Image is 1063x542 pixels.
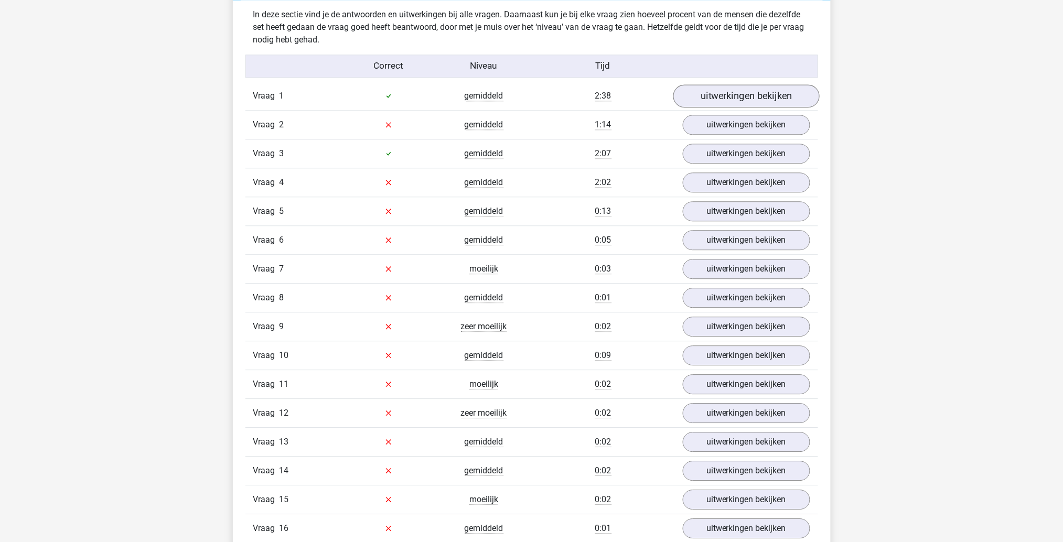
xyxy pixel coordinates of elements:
[465,148,503,159] span: gemiddeld
[253,378,280,391] span: Vraag
[595,235,611,245] span: 0:05
[595,408,611,418] span: 0:02
[683,518,810,538] a: uitwerkingen bekijken
[595,523,611,534] span: 0:01
[253,234,280,246] span: Vraag
[280,379,289,389] span: 11
[595,206,611,216] span: 0:13
[253,493,280,506] span: Vraag
[683,490,810,510] a: uitwerkingen bekijken
[683,345,810,365] a: uitwerkingen bekijken
[253,320,280,333] span: Vraag
[683,403,810,423] a: uitwerkingen bekijken
[465,437,503,447] span: gemiddeld
[465,350,503,361] span: gemiddeld
[595,437,611,447] span: 0:02
[253,464,280,477] span: Vraag
[253,263,280,275] span: Vraag
[683,201,810,221] a: uitwerkingen bekijken
[280,437,289,447] span: 13
[595,177,611,188] span: 2:02
[469,379,498,389] span: moeilijk
[280,350,289,360] span: 10
[253,291,280,304] span: Vraag
[683,288,810,308] a: uitwerkingen bekijken
[683,172,810,192] a: uitwerkingen bekijken
[595,120,611,130] span: 1:14
[683,115,810,135] a: uitwerkingen bekijken
[280,206,284,216] span: 5
[253,522,280,535] span: Vraag
[595,321,611,332] span: 0:02
[683,432,810,452] a: uitwerkingen bekijken
[595,91,611,101] span: 2:38
[280,235,284,245] span: 6
[469,494,498,505] span: moeilijk
[280,465,289,475] span: 14
[683,374,810,394] a: uitwerkingen bekijken
[465,235,503,245] span: gemiddeld
[253,90,280,102] span: Vraag
[280,321,284,331] span: 9
[595,494,611,505] span: 0:02
[280,292,284,302] span: 8
[465,120,503,130] span: gemiddeld
[341,59,436,73] div: Correct
[469,264,498,274] span: moeilijk
[436,59,532,73] div: Niveau
[253,436,280,448] span: Vraag
[595,379,611,389] span: 0:02
[280,264,284,274] span: 7
[683,317,810,337] a: uitwerkingen bekijken
[595,465,611,476] span: 0:02
[280,91,284,101] span: 1
[253,147,280,160] span: Vraag
[280,120,284,129] span: 2
[465,206,503,216] span: gemiddeld
[673,84,819,107] a: uitwerkingen bekijken
[280,177,284,187] span: 4
[465,523,503,534] span: gemiddeld
[465,177,503,188] span: gemiddeld
[683,259,810,279] a: uitwerkingen bekijken
[253,349,280,362] span: Vraag
[465,292,503,303] span: gemiddeld
[280,523,289,533] span: 16
[253,205,280,218] span: Vraag
[595,264,611,274] span: 0:03
[531,59,674,73] div: Tijd
[595,292,611,303] span: 0:01
[280,408,289,418] span: 12
[461,408,507,418] span: zeer moeilijk
[595,148,611,159] span: 2:07
[280,494,289,504] span: 15
[683,144,810,164] a: uitwerkingen bekijken
[683,230,810,250] a: uitwerkingen bekijken
[253,176,280,189] span: Vraag
[465,465,503,476] span: gemiddeld
[465,91,503,101] span: gemiddeld
[253,118,280,131] span: Vraag
[245,8,818,46] div: In deze sectie vind je de antwoorden en uitwerkingen bij alle vragen. Daarnaast kun je bij elke v...
[683,461,810,481] a: uitwerkingen bekijken
[280,148,284,158] span: 3
[253,407,280,419] span: Vraag
[595,350,611,361] span: 0:09
[461,321,507,332] span: zeer moeilijk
